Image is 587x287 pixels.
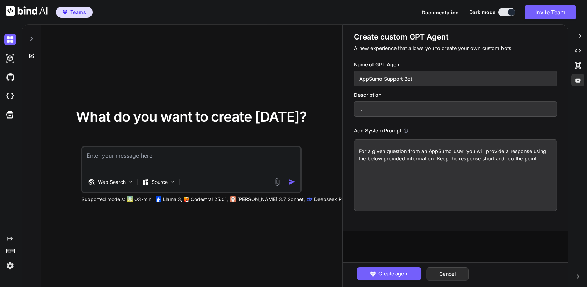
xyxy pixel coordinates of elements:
p: [PERSON_NAME] 3.7 Sonnet, [237,196,305,203]
button: premiumTeams [56,7,93,18]
p: O3-mini, [134,196,154,203]
img: icon [288,178,296,186]
img: Llama2 [156,196,161,202]
span: What do you want to create [DATE]? [76,108,307,125]
input: Name [354,71,557,86]
button: Documentation [422,9,459,16]
button: Create agent [357,267,422,280]
img: darkAi-studio [4,52,16,64]
h1: Create custom GPT Agent [354,32,557,42]
h3: Add System Prompt [354,127,401,135]
p: Llama 3, [163,196,182,203]
img: Mistral-AI [184,197,189,202]
img: cloudideIcon [4,90,16,102]
p: Web Search [98,179,126,186]
img: darkChat [4,34,16,45]
img: Pick Tools [128,179,134,185]
p: Codestral 25.01, [191,196,228,203]
h3: Description [354,91,557,99]
img: attachment [273,178,281,186]
p: Supported models: [81,196,125,203]
img: GPT-4 [127,196,133,202]
img: settings [4,260,16,272]
textarea: For a given question from an AppSumo user, you will provide a response using the below provided i... [354,139,557,211]
span: Dark mode [469,9,495,16]
img: claude [230,196,236,202]
span: Teams [70,9,86,16]
button: Cancel [427,267,469,281]
button: Invite Team [525,5,576,19]
span: Create agent [378,270,409,278]
img: premium [63,10,67,14]
p: A new experience that allows you to create your own custom bots [354,44,557,52]
h3: Name of GPT Agent [354,61,557,69]
img: githubDark [4,71,16,83]
p: Source [152,179,168,186]
input: GPT which writes a blog post [354,101,557,117]
p: Deepseek R1 [314,196,344,203]
img: Bind AI [6,6,48,16]
img: Pick Models [170,179,176,185]
img: claude [307,196,313,202]
span: Documentation [422,9,459,15]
